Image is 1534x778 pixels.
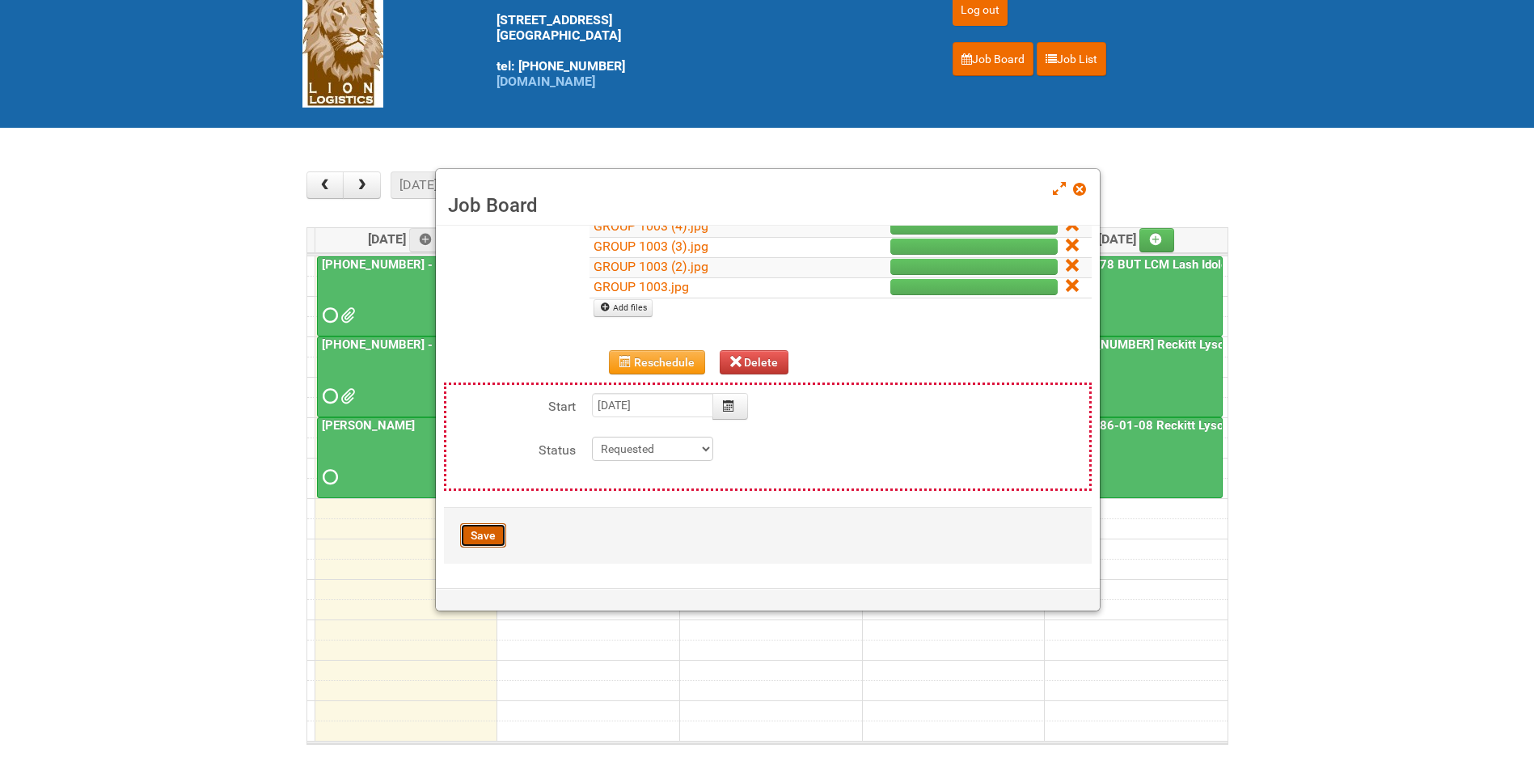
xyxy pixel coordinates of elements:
[594,279,689,294] a: GROUP 1003.jpg
[497,74,595,89] a: [DOMAIN_NAME]
[409,228,445,252] a: Add an event
[594,259,708,274] a: GROUP 1003 (2).jpg
[1046,256,1223,337] a: 25-058978 BUT LCM Lash Idole US / Retest
[446,393,576,416] label: Start
[317,256,492,337] a: [PHONE_NUMBER] - Naked Reformulation Mailing 1
[340,310,352,321] span: Lion25-055556-01_LABELS_03Oct25.xlsx MOR - 25-055556-01.xlsm G147.png G258.png G369.png M147.png ...
[1048,418,1323,433] a: 25-011286-01-08 Reckitt Lysol Laundry Scented
[368,231,445,247] span: [DATE]
[1048,257,1296,272] a: 25-058978 BUT LCM Lash Idole US / Retest
[317,417,492,498] a: [PERSON_NAME]
[609,350,705,374] button: Reschedule
[1046,336,1223,417] a: [PHONE_NUMBER] Reckitt Lysol Wipes Stage 4 - labeling day
[1048,337,1389,352] a: [PHONE_NUMBER] Reckitt Lysol Wipes Stage 4 - labeling day
[594,299,653,317] a: Add files
[1046,417,1223,498] a: 25-011286-01-08 Reckitt Lysol Laundry Scented
[594,239,708,254] a: GROUP 1003 (3).jpg
[460,523,506,548] button: Save
[1098,231,1175,247] span: [DATE]
[323,471,334,483] span: Requested
[323,310,334,321] span: Requested
[446,437,576,460] label: Status
[391,171,446,199] button: [DATE]
[323,391,334,402] span: Requested
[712,393,748,420] button: Calendar
[594,218,708,234] a: GROUP 1003 (4).jpg
[720,350,789,374] button: Delete
[953,42,1033,76] a: Job Board
[319,337,657,352] a: [PHONE_NUMBER] - Naked Reformulation Mailing 1 PHOTOS
[448,193,1088,218] h3: Job Board
[319,257,607,272] a: [PHONE_NUMBER] - Naked Reformulation Mailing 1
[317,336,492,417] a: [PHONE_NUMBER] - Naked Reformulation Mailing 1 PHOTOS
[319,418,418,433] a: [PERSON_NAME]
[302,32,383,48] a: Lion Logistics
[1037,42,1106,76] a: Job List
[1139,228,1175,252] a: Add an event
[340,391,352,402] span: GROUP 1002.jpg GROUP 1002 (6).jpg GROUP 1002 (5).jpg GROUP 1002 (4).jpg GROUP 1002 (3).jpg GROUP ...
